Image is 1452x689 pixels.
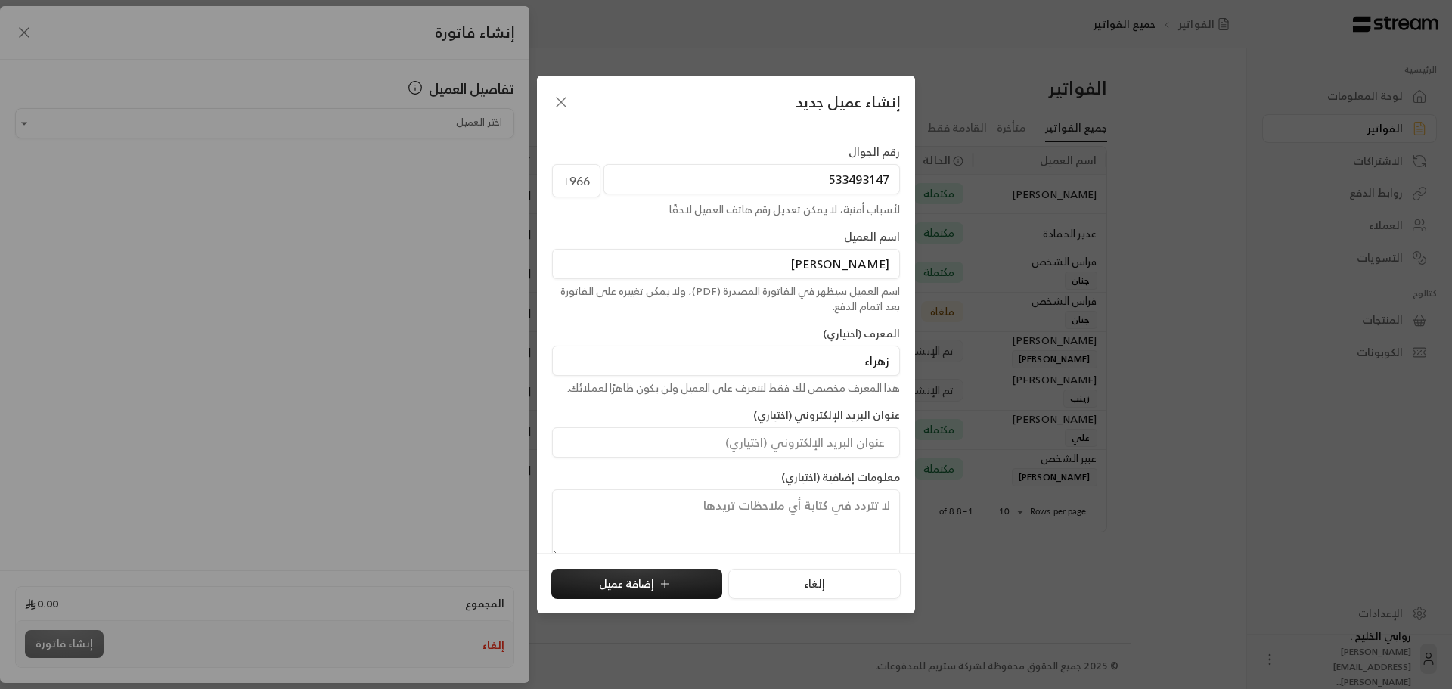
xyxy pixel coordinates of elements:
[552,380,900,396] div: هذا المعرف مخصص لك فقط لتتعرف على العميل ولن يكون ظاهرًا لعملائك.
[552,427,900,458] input: عنوان البريد الإلكتروني (اختياري)
[552,164,600,197] span: +966
[796,91,900,113] span: إنشاء عميل جديد
[552,202,900,217] div: لأسباب أمنية، لا يمكن تعديل رقم هاتف العميل لاحقًا.
[728,569,900,599] button: إلغاء
[603,164,900,194] input: رقم الجوال
[844,229,900,244] label: اسم العميل
[552,249,900,279] input: اسم العميل
[552,284,900,314] div: اسم العميل سيظهر في الفاتورة المصدرة (PDF)، ولا يمكن تغييره على الفاتورة بعد اتمام الدفع.
[551,569,722,599] button: إضافة عميل
[781,470,900,485] label: معلومات إضافية (اختياري)
[552,346,900,376] input: المعرف (اختياري)
[849,144,900,160] label: رقم الجوال
[823,326,900,341] label: المعرف (اختياري)
[753,408,900,423] label: عنوان البريد الإلكتروني (اختياري)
